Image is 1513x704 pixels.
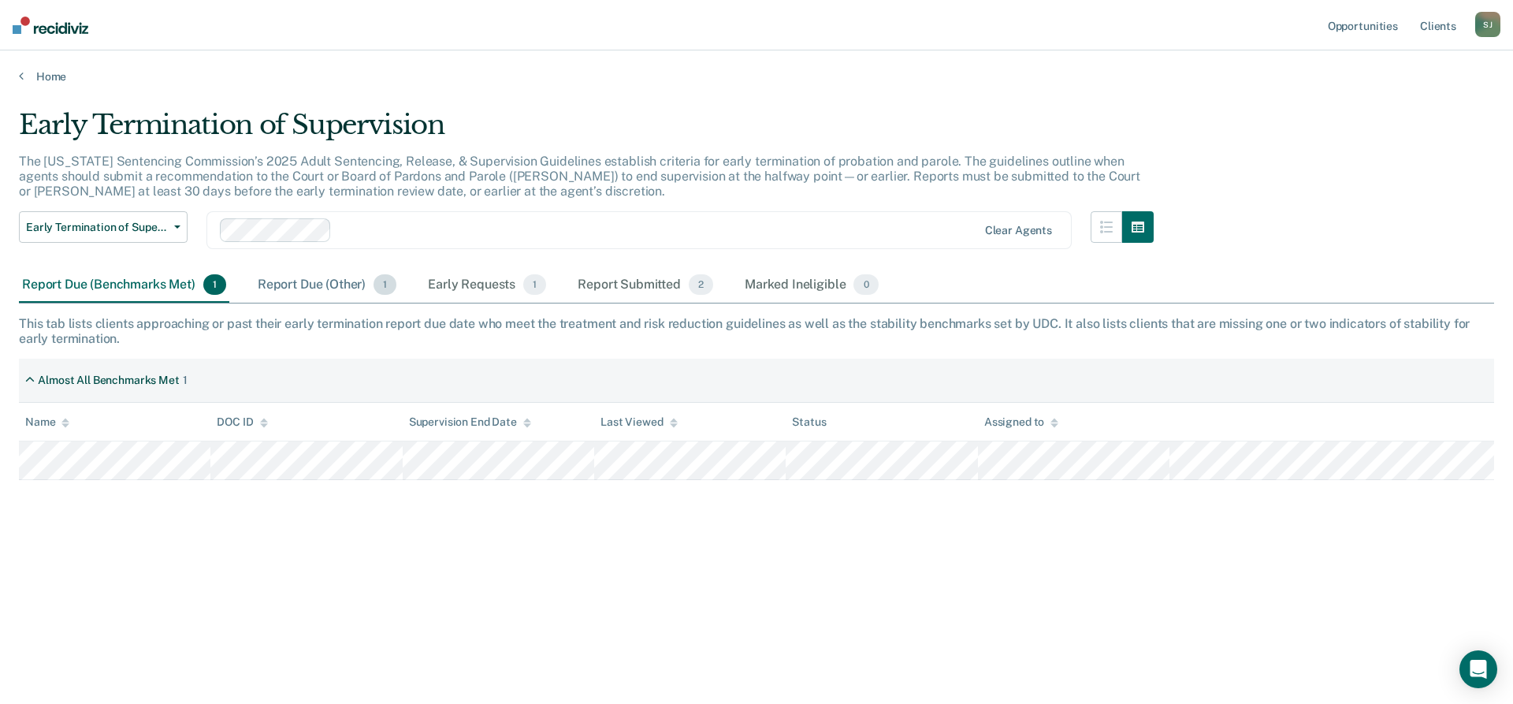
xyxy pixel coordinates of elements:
[1459,650,1497,688] div: Open Intercom Messenger
[183,374,188,387] div: 1
[984,415,1058,429] div: Assigned to
[374,274,396,295] span: 1
[19,268,229,303] div: Report Due (Benchmarks Met)1
[689,274,713,295] span: 2
[600,415,677,429] div: Last Viewed
[853,274,878,295] span: 0
[19,109,1154,154] div: Early Termination of Supervision
[19,316,1494,346] div: This tab lists clients approaching or past their early termination report due date who meet the t...
[13,17,88,34] img: Recidiviz
[26,221,168,234] span: Early Termination of Supervision
[19,367,194,393] div: Almost All Benchmarks Met1
[742,268,882,303] div: Marked Ineligible0
[217,415,267,429] div: DOC ID
[1475,12,1500,37] div: S J
[792,415,826,429] div: Status
[409,415,531,429] div: Supervision End Date
[19,154,1140,199] p: The [US_STATE] Sentencing Commission’s 2025 Adult Sentencing, Release, & Supervision Guidelines e...
[25,415,69,429] div: Name
[203,274,226,295] span: 1
[19,69,1494,84] a: Home
[574,268,716,303] div: Report Submitted2
[1475,12,1500,37] button: SJ
[523,274,546,295] span: 1
[985,224,1052,237] div: Clear agents
[19,211,188,243] button: Early Termination of Supervision
[255,268,400,303] div: Report Due (Other)1
[38,374,180,387] div: Almost All Benchmarks Met
[425,268,549,303] div: Early Requests1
